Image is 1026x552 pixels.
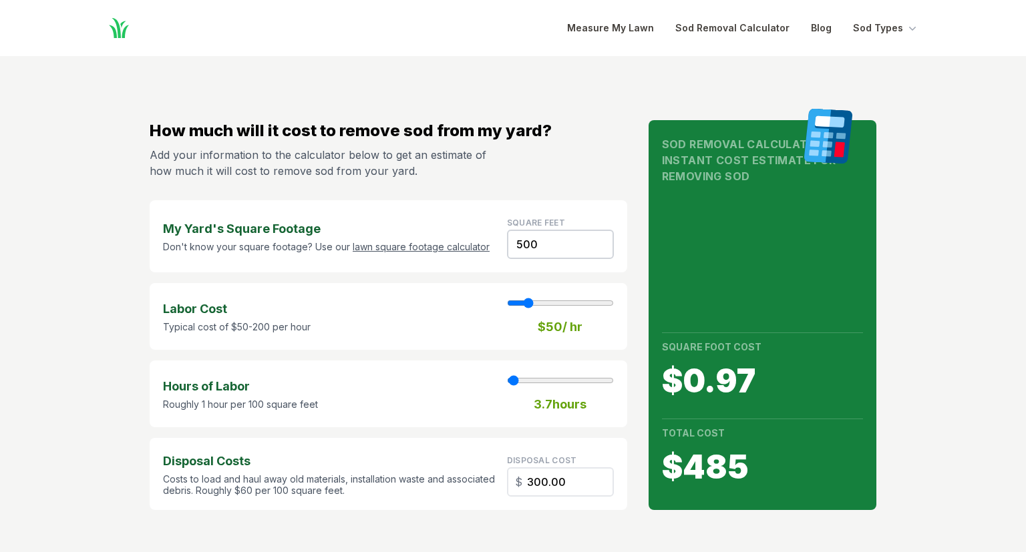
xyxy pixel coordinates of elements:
strong: Square Foot Cost [662,341,761,352]
a: Measure My Lawn [567,20,654,36]
strong: My Yard's Square Footage [163,220,490,238]
span: $ 0.97 [662,365,863,397]
p: Roughly 1 hour per 100 square feet [163,398,318,410]
label: Square Feet [507,218,565,228]
strong: 3.7 hours [534,395,586,414]
h2: How much will it cost to remove sod from my yard? [150,120,627,142]
input: Square Feet [507,230,614,259]
h1: Sod Removal Calculator Instant Cost Estimate for Removing Sod [662,136,863,184]
strong: $ 50 / hr [538,318,582,336]
strong: Labor Cost [163,300,311,318]
p: Add your information to the calculator below to get an estimate of how much it will cost to remov... [150,147,492,179]
p: Typical cost of $50-200 per hour [163,321,311,333]
button: Sod Types [853,20,919,36]
a: Blog [811,20,832,36]
p: Don't know your square footage? Use our [163,241,490,253]
span: $ [515,474,522,490]
a: Sod Removal Calculator [675,20,790,36]
a: lawn square footage calculator [353,241,490,252]
p: Costs to load and haul away old materials, installation waste and associated debris. Roughly $60 ... [163,473,496,497]
strong: Total Cost [662,427,725,439]
img: calculator graphic [799,108,858,164]
strong: Hours of Labor [163,377,318,396]
span: $ 485 [662,451,863,483]
strong: Disposal Costs [163,452,496,471]
label: disposal cost [507,455,577,465]
input: Square Feet [507,467,614,497]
